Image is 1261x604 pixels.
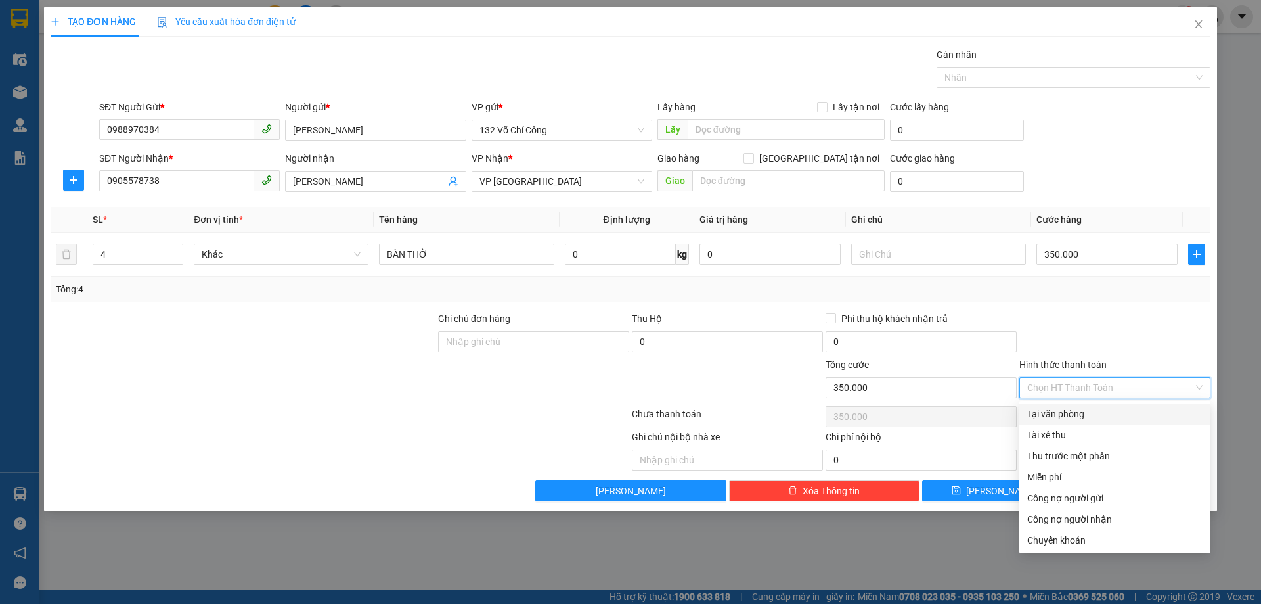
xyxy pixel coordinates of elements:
[64,175,83,185] span: plus
[56,282,487,296] div: Tổng: 4
[379,214,418,225] span: Tên hàng
[1019,488,1210,509] div: Cước gửi hàng sẽ được ghi vào công nợ của người gửi
[657,170,692,191] span: Giao
[890,120,1024,141] input: Cước lấy hàng
[157,16,296,27] span: Yêu cầu xuất hóa đơn điện tử
[922,480,1065,501] button: save[PERSON_NAME]
[1027,470,1203,484] div: Miễn phí
[657,153,699,164] span: Giao hàng
[630,407,824,430] div: Chưa thanh toán
[754,151,885,166] span: [GEOGRAPHIC_DATA] tận nơi
[51,16,136,27] span: TẠO ĐƠN HÀNG
[846,207,1031,233] th: Ghi chú
[472,153,508,164] span: VP Nhận
[1189,249,1205,260] span: plus
[379,244,554,265] input: VD: Bàn, Ghế
[890,153,955,164] label: Cước giao hàng
[890,171,1024,192] input: Cước giao hàng
[836,312,953,326] span: Phí thu hộ khách nhận trả
[851,244,1026,265] input: Ghi Chú
[448,176,458,187] span: user-add
[596,484,666,498] span: [PERSON_NAME]
[1027,428,1203,442] div: Tài xế thu
[1193,19,1204,30] span: close
[604,214,650,225] span: Định lượng
[826,430,1017,450] div: Chi phí nội bộ
[194,214,243,225] span: Đơn vị tính
[479,172,644,191] span: VP Đà Nẵng
[438,314,510,324] label: Ghi chú đơn hàng
[826,360,869,370] span: Tổng cước
[1180,7,1217,43] button: Close
[952,486,961,496] span: save
[285,151,466,166] div: Người nhận
[1027,491,1203,505] div: Công nợ người gửi
[63,170,84,191] button: plus
[285,100,466,114] div: Người gửi
[966,484,1036,498] span: [PERSON_NAME]
[202,244,361,264] span: Khác
[535,480,726,501] button: [PERSON_NAME]
[261,175,272,185] span: phone
[937,49,977,60] label: Gán nhãn
[632,314,662,324] span: Thu Hộ
[828,100,885,114] span: Lấy tận nơi
[729,480,920,501] button: deleteXóa Thông tin
[1027,512,1203,526] div: Công nợ người nhận
[99,100,280,114] div: SĐT Người Gửi
[688,119,885,140] input: Dọc đường
[657,119,688,140] span: Lấy
[699,244,841,265] input: 0
[1027,533,1203,547] div: Chuyển khoản
[157,17,167,28] img: icon
[699,214,748,225] span: Giá trị hàng
[788,486,797,496] span: delete
[890,102,949,112] label: Cước lấy hàng
[261,124,272,134] span: phone
[1188,244,1205,265] button: plus
[1019,509,1210,530] div: Cước gửi hàng sẽ được ghi vào công nợ của người nhận
[692,170,885,191] input: Dọc đường
[438,331,629,352] input: Ghi chú đơn hàng
[1027,449,1203,463] div: Thu trước một phần
[1019,360,1107,370] label: Hình thức thanh toán
[51,17,60,26] span: plus
[632,450,823,471] input: Nhập ghi chú
[99,151,280,166] div: SĐT Người Nhận
[803,484,860,498] span: Xóa Thông tin
[632,430,823,450] div: Ghi chú nội bộ nhà xe
[1027,407,1203,421] div: Tại văn phòng
[472,100,652,114] div: VP gửi
[657,102,696,112] span: Lấy hàng
[56,244,77,265] button: delete
[479,120,644,140] span: 132 Võ Chí Công
[93,214,103,225] span: SL
[676,244,689,265] span: kg
[1036,214,1082,225] span: Cước hàng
